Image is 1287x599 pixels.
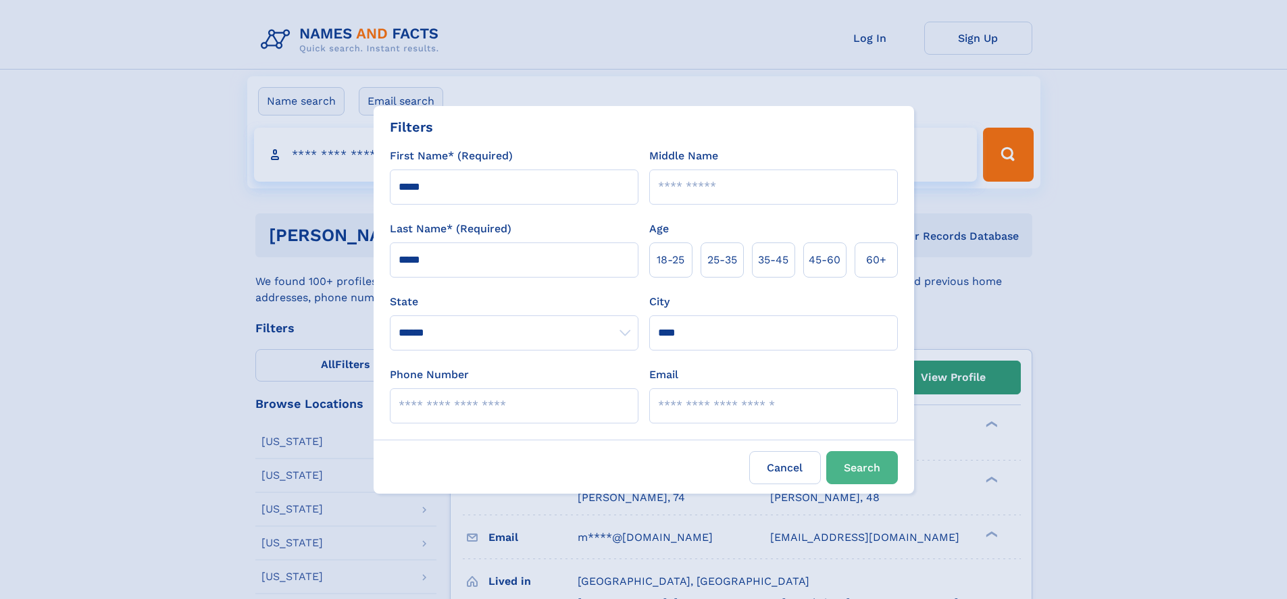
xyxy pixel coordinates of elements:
[390,367,469,383] label: Phone Number
[657,252,684,268] span: 18‑25
[390,221,511,237] label: Last Name* (Required)
[390,117,433,137] div: Filters
[390,148,513,164] label: First Name* (Required)
[390,294,638,310] label: State
[758,252,788,268] span: 35‑45
[649,294,670,310] label: City
[809,252,840,268] span: 45‑60
[707,252,737,268] span: 25‑35
[649,367,678,383] label: Email
[749,451,821,484] label: Cancel
[826,451,898,484] button: Search
[649,221,669,237] label: Age
[649,148,718,164] label: Middle Name
[866,252,886,268] span: 60+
